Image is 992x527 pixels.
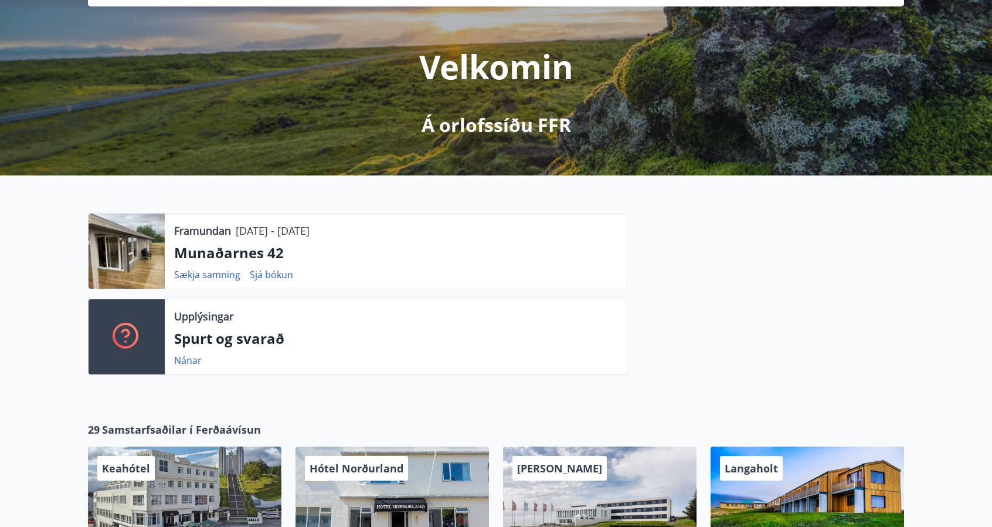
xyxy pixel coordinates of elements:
p: Velkomin [419,44,573,89]
p: Munaðarnes 42 [174,243,617,263]
span: Langaholt [725,461,778,475]
p: [DATE] - [DATE] [236,223,310,238]
p: Framundan [174,223,231,238]
a: Sækja samning [174,268,240,281]
span: Keahótel [102,461,150,475]
a: Sjá bókun [250,268,293,281]
a: Nánar [174,354,202,367]
p: Á orlofssíðu FFR [422,112,571,138]
p: Upplýsingar [174,309,233,324]
span: Samstarfsaðilar í Ferðaávísun [102,422,261,437]
span: Hótel Norðurland [310,461,403,475]
p: Spurt og svarað [174,329,617,349]
span: 29 [88,422,100,437]
span: [PERSON_NAME] [517,461,602,475]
